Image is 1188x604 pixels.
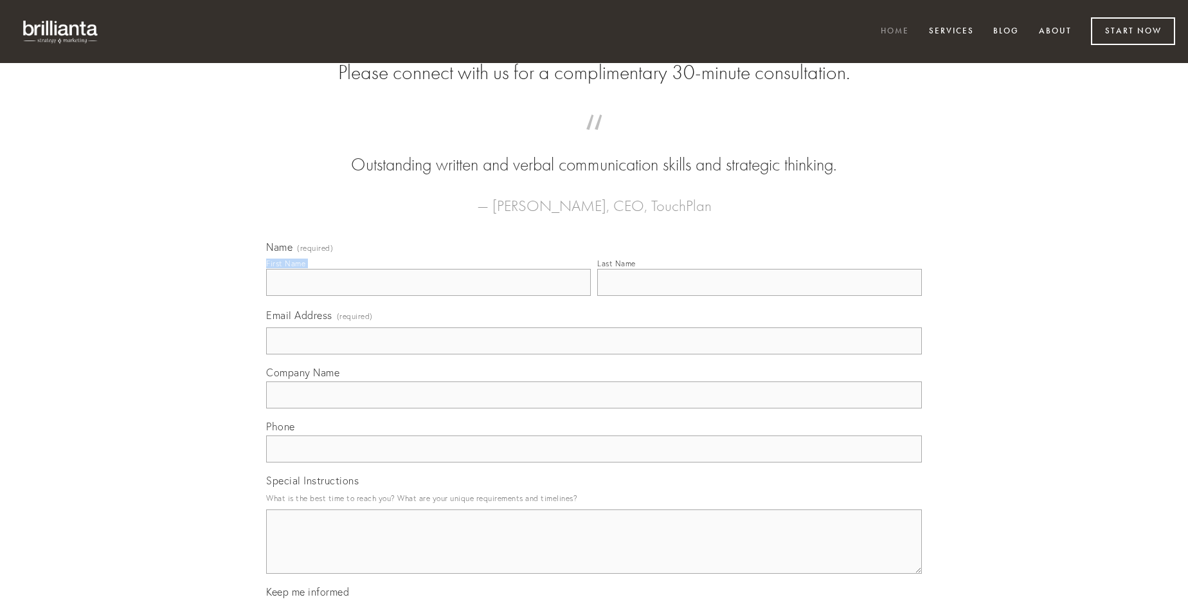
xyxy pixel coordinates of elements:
[266,309,332,322] span: Email Address
[13,13,109,50] img: brillianta - research, strategy, marketing
[297,244,333,252] span: (required)
[597,259,636,268] div: Last Name
[266,259,305,268] div: First Name
[287,127,901,178] blockquote: Outstanding written and verbal communication skills and strategic thinking.
[266,366,339,379] span: Company Name
[266,490,922,507] p: What is the best time to reach you? What are your unique requirements and timelines?
[921,21,982,42] a: Services
[985,21,1027,42] a: Blog
[266,60,922,85] h2: Please connect with us for a complimentary 30-minute consultation.
[266,420,295,433] span: Phone
[266,241,292,253] span: Name
[1091,17,1175,45] a: Start Now
[266,474,359,487] span: Special Instructions
[1030,21,1080,42] a: About
[337,307,373,325] span: (required)
[266,585,349,598] span: Keep me informed
[287,178,901,219] figcaption: — [PERSON_NAME], CEO, TouchPlan
[287,127,901,152] span: “
[872,21,917,42] a: Home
